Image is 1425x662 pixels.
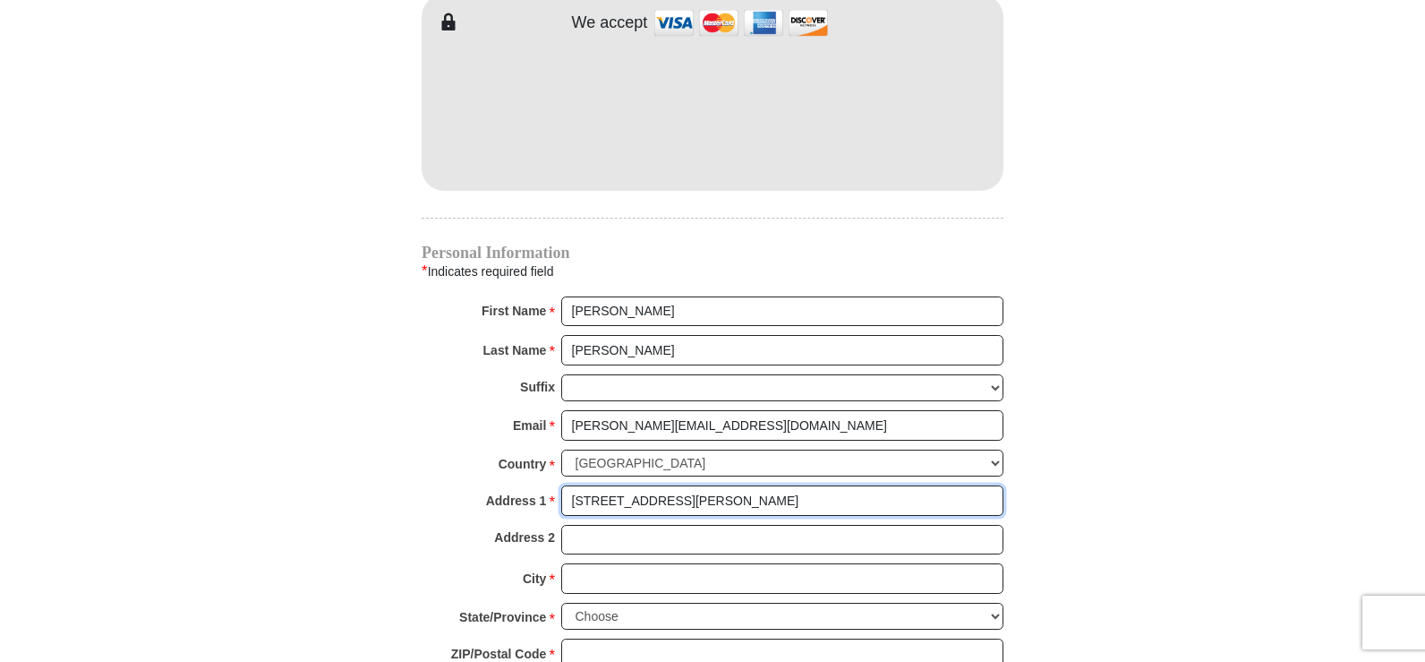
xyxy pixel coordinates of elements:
[572,13,648,33] h4: We accept
[523,566,546,591] strong: City
[494,525,555,550] strong: Address 2
[459,605,546,630] strong: State/Province
[422,245,1003,260] h4: Personal Information
[483,338,547,363] strong: Last Name
[486,488,547,513] strong: Address 1
[482,298,546,323] strong: First Name
[422,260,1003,283] div: Indicates required field
[513,413,546,438] strong: Email
[499,451,547,477] strong: Country
[520,374,555,400] strong: Suffix
[652,4,831,42] img: credit cards accepted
